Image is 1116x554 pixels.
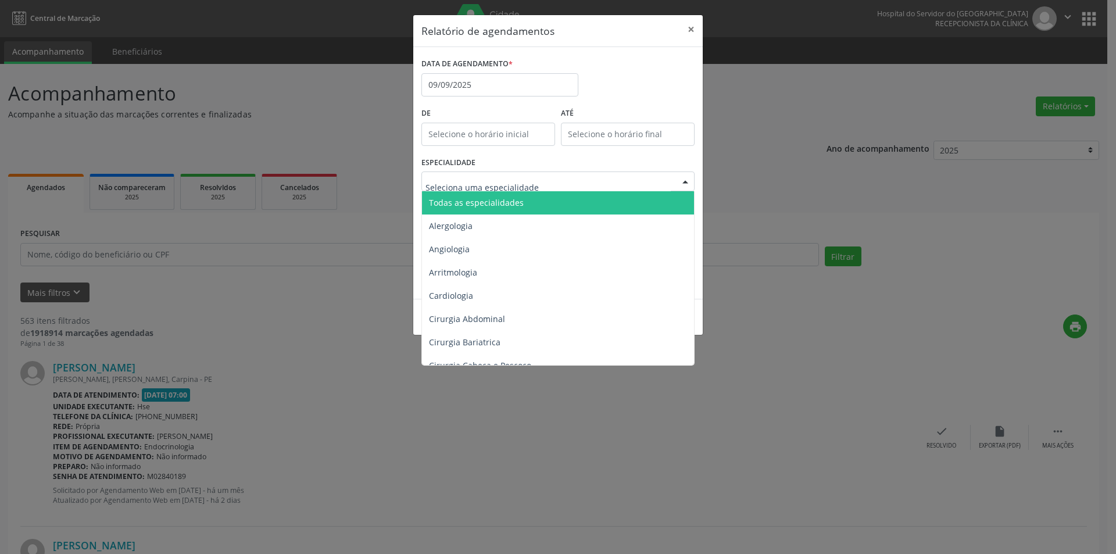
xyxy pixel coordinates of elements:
input: Selecione uma data ou intervalo [421,73,578,96]
span: Cirurgia Abdominal [429,313,505,324]
span: Alergologia [429,220,473,231]
input: Seleciona uma especialidade [425,176,671,199]
span: Angiologia [429,244,470,255]
span: Arritmologia [429,267,477,278]
h5: Relatório de agendamentos [421,23,555,38]
label: DATA DE AGENDAMENTO [421,55,513,73]
button: Close [679,15,703,44]
input: Selecione o horário final [561,123,695,146]
span: Todas as especialidades [429,197,524,208]
span: Cirurgia Cabeça e Pescoço [429,360,531,371]
input: Selecione o horário inicial [421,123,555,146]
label: ATÉ [561,105,695,123]
span: Cardiologia [429,290,473,301]
span: Cirurgia Bariatrica [429,337,500,348]
label: ESPECIALIDADE [421,154,475,172]
label: De [421,105,555,123]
